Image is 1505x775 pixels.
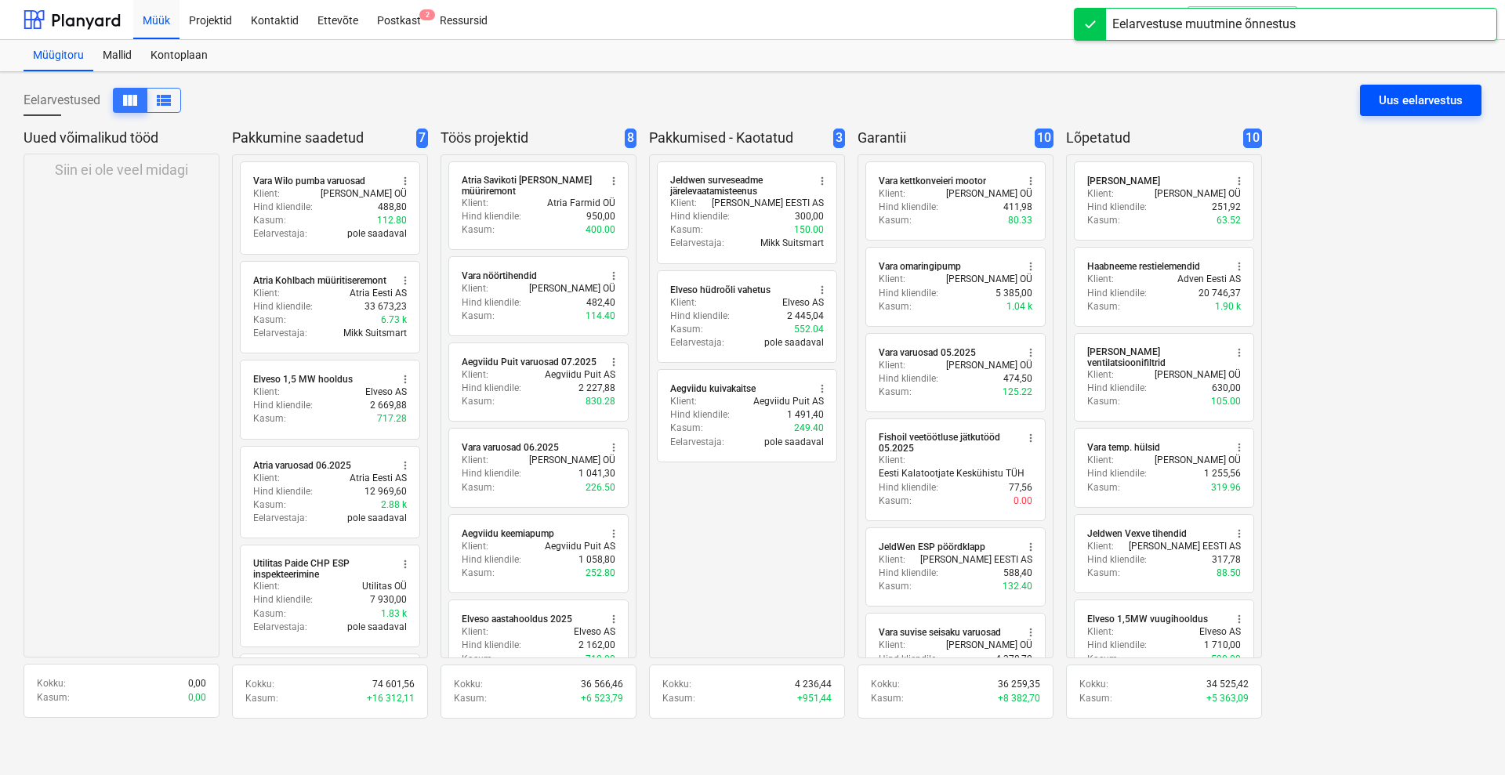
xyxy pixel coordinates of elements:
[858,129,1028,148] p: Garantii
[1087,346,1224,368] div: [PERSON_NAME] ventilatsioonifiltrid
[253,214,286,227] p: Kasum :
[1155,368,1241,382] p: [PERSON_NAME] OÜ
[607,613,620,625] span: more_vert
[253,498,286,512] p: Kasum :
[871,692,904,705] p: Kasum :
[381,498,407,512] p: 2.88 k
[1087,214,1120,227] p: Kasum :
[253,399,313,412] p: Hind kliendile :
[794,323,824,336] p: 552.04
[253,300,313,313] p: Hind kliendile :
[1024,432,1037,444] span: more_vert
[670,323,703,336] p: Kasum :
[253,558,390,580] div: Utilitas Paide CHP ESP inspekteerimine
[1087,625,1114,639] p: Klient :
[1087,441,1160,454] div: Vara temp. hülsid
[753,395,824,408] p: Aegviidu Puit AS
[1008,214,1032,227] p: 80.33
[253,327,307,340] p: Eelarvestaja :
[1087,454,1114,467] p: Klient :
[1087,260,1200,273] div: Haabneeme restielemendid
[1204,467,1241,480] p: 1 255,56
[879,567,938,580] p: Hind kliendile :
[879,287,938,300] p: Hind kliendile :
[670,336,724,349] p: Eelarvestaja :
[879,201,938,214] p: Hind kliendile :
[995,287,1032,300] p: 5 385,00
[833,129,845,148] span: 3
[1155,454,1241,467] p: [PERSON_NAME] OÜ
[399,175,412,187] span: more_vert
[879,386,912,399] p: Kasum :
[253,201,313,214] p: Hind kliendile :
[367,692,415,705] p: + 16 312,11
[364,485,407,498] p: 12 969,60
[141,40,217,71] div: Kontoplaan
[462,441,559,454] div: Vara varuosad 06.2025
[1243,129,1262,148] span: 10
[625,129,636,148] span: 8
[1066,129,1237,148] p: Lõpetatud
[462,270,537,282] div: Vara nöörtihendid
[462,296,521,310] p: Hind kliendile :
[399,274,412,287] span: more_vert
[347,621,407,634] p: pole saadaval
[794,223,824,237] p: 150.00
[24,40,93,71] a: Müügitoru
[1087,467,1147,480] p: Hind kliendile :
[586,481,615,494] p: 226.50
[1087,175,1160,187] div: [PERSON_NAME]
[253,187,280,201] p: Klient :
[462,310,495,323] p: Kasum :
[920,553,1032,567] p: [PERSON_NAME] EESTI AS
[578,467,615,480] p: 1 041,30
[347,512,407,525] p: pole saadaval
[462,175,598,197] div: Atria Savikoti [PERSON_NAME] müüriremont
[529,454,615,467] p: [PERSON_NAME] OÜ
[670,408,730,422] p: Hind kliendile :
[1003,580,1032,593] p: 132.40
[1024,260,1037,273] span: more_vert
[372,678,415,691] p: 74 601,56
[462,653,495,666] p: Kasum :
[121,91,140,110] span: Kuva veergudena
[253,512,307,525] p: Eelarvestaja :
[879,454,905,467] p: Klient :
[1206,678,1249,691] p: 34 525,42
[581,678,623,691] p: 36 566,46
[253,227,307,241] p: Eelarvestaja :
[462,613,572,625] div: Elveso aastahooldus 2025
[253,412,286,426] p: Kasum :
[879,626,1001,639] div: Vara suvise seisaku varuosad
[545,368,615,382] p: Aegviidu Puit AS
[670,395,697,408] p: Klient :
[1379,90,1463,110] div: Uus eelarvestus
[365,386,407,399] p: Elveso AS
[1206,692,1249,705] p: + 5 363,09
[343,327,407,340] p: Mikk Suitsmart
[795,210,824,223] p: 300,00
[462,454,488,467] p: Klient :
[24,88,181,113] div: Eelarvestused
[662,678,691,691] p: Kokku :
[377,412,407,426] p: 717.28
[454,678,483,691] p: Kokku :
[586,653,615,666] p: 712.00
[419,9,435,20] span: 2
[1087,368,1114,382] p: Klient :
[253,373,353,386] div: Elveso 1,5 MW hooldus
[462,282,488,295] p: Klient :
[321,187,407,201] p: [PERSON_NAME] OÜ
[377,214,407,227] p: 112.80
[462,395,495,408] p: Kasum :
[1087,639,1147,652] p: Hind kliendile :
[441,129,618,148] p: Töös projektid
[1024,175,1037,187] span: more_vert
[1003,372,1032,386] p: 474,50
[1204,639,1241,652] p: 1 710,00
[586,310,615,323] p: 114.40
[529,282,615,295] p: [PERSON_NAME] OÜ
[670,175,807,197] div: Jeldwen surveseadme järelevaatamisteenus
[607,356,620,368] span: more_vert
